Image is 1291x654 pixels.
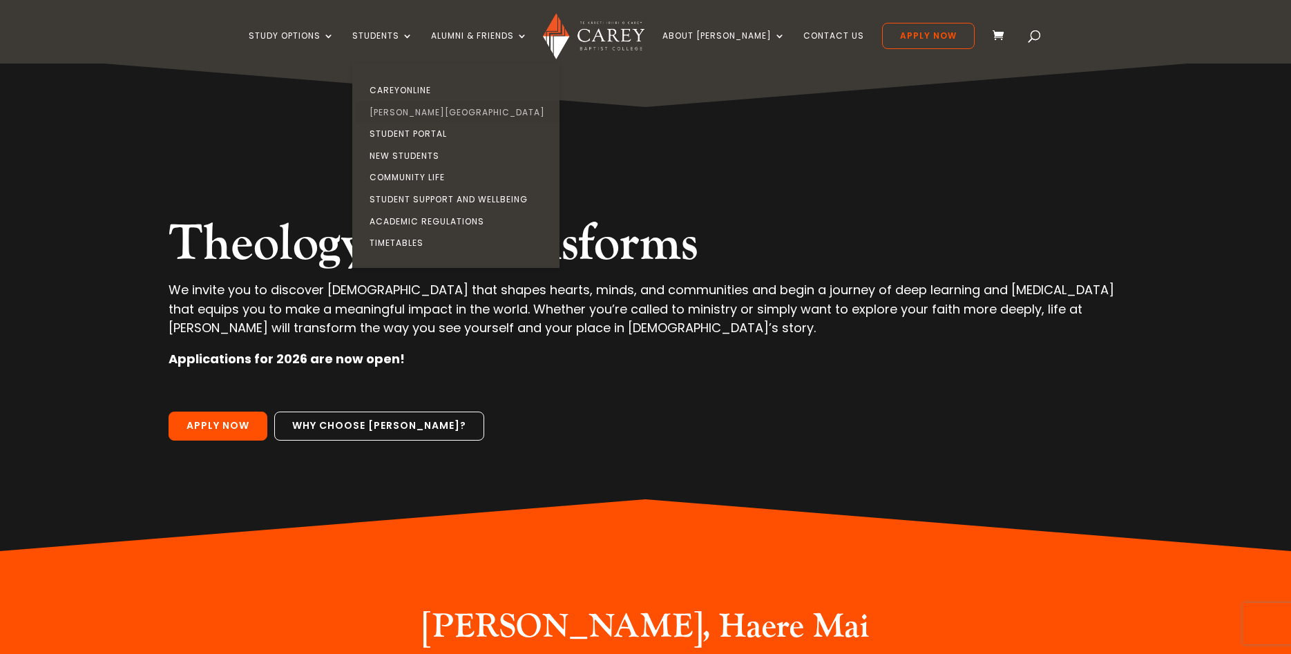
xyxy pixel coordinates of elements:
p: We invite you to discover [DEMOGRAPHIC_DATA] that shapes hearts, minds, and communities and begin... [169,280,1123,349]
a: CareyOnline [356,79,563,102]
a: Academic Regulations [356,211,563,233]
a: Apply Now [882,23,975,49]
h2: Theology that transforms [169,214,1123,280]
a: About [PERSON_NAME] [662,31,785,64]
a: [PERSON_NAME][GEOGRAPHIC_DATA] [356,102,563,124]
a: Student Support and Wellbeing [356,189,563,211]
a: Apply Now [169,412,267,441]
strong: Applications for 2026 are now open! [169,350,405,367]
a: Why choose [PERSON_NAME]? [274,412,484,441]
a: Study Options [249,31,334,64]
a: New Students [356,145,563,167]
a: Students [352,31,413,64]
a: Community Life [356,166,563,189]
img: Carey Baptist College [543,13,644,59]
a: Student Portal [356,123,563,145]
a: Alumni & Friends [431,31,528,64]
h2: [PERSON_NAME], Haere Mai [387,607,905,654]
a: Timetables [356,232,563,254]
a: Contact Us [803,31,864,64]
